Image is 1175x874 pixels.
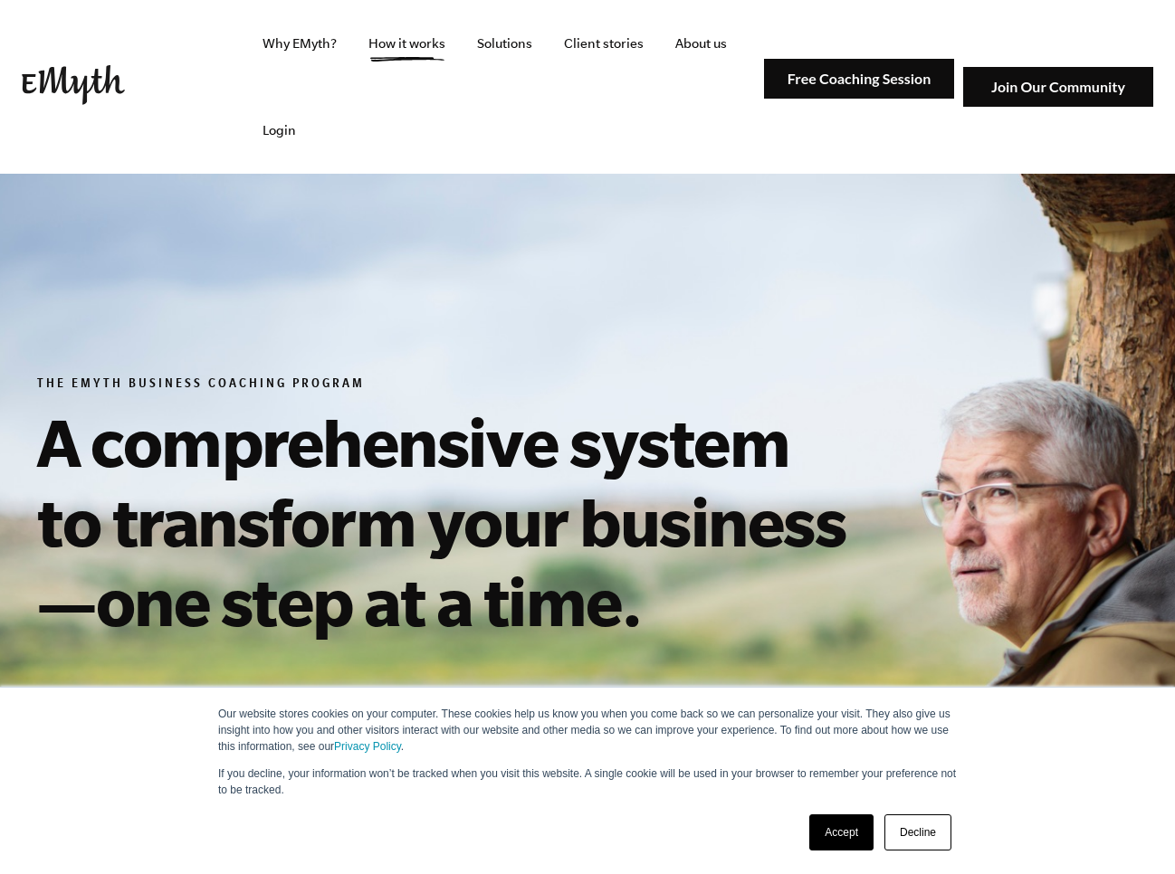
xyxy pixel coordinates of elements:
p: If you decline, your information won’t be tracked when you visit this website. A single cookie wi... [218,765,957,798]
a: Accept [809,814,874,850]
img: EMyth [22,65,125,105]
img: Join Our Community [963,67,1153,108]
h1: A comprehensive system to transform your business—one step at a time. [37,402,863,641]
a: Privacy Policy [334,740,401,753]
p: Our website stores cookies on your computer. These cookies help us know you when you come back so... [218,706,957,755]
h6: The EMyth Business Coaching Program [37,376,863,394]
a: Login [248,87,310,174]
img: Free Coaching Session [764,59,954,100]
a: Decline [884,814,951,850]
